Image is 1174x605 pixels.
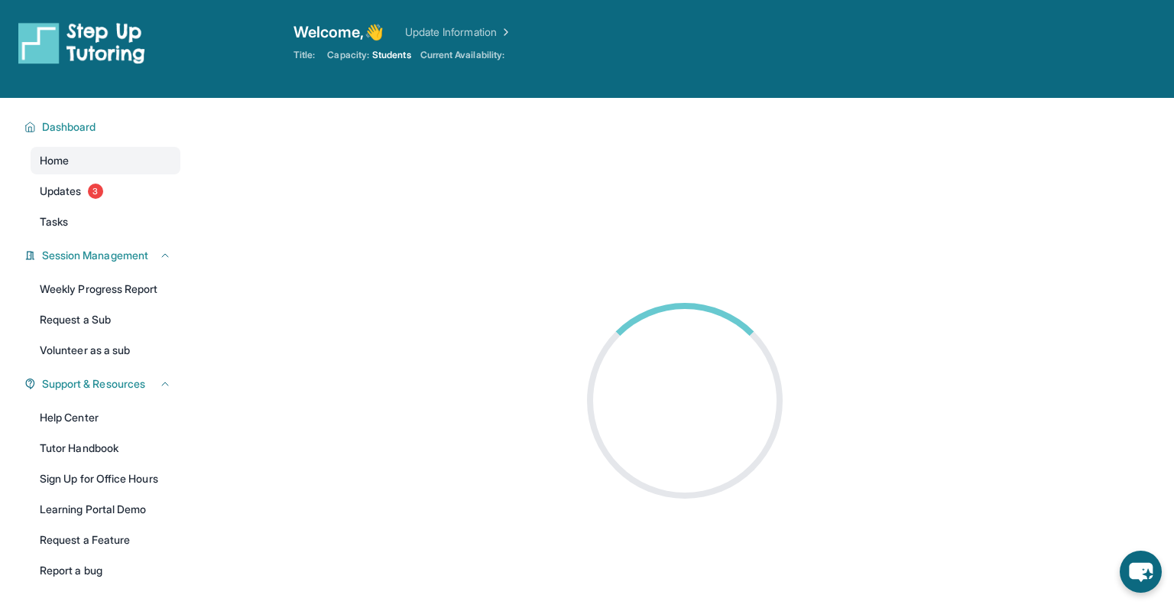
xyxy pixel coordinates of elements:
[31,496,180,523] a: Learning Portal Demo
[405,24,512,40] a: Update Information
[31,177,180,205] a: Updates3
[42,376,145,392] span: Support & Resources
[31,337,180,364] a: Volunteer as a sub
[88,184,103,199] span: 3
[31,526,180,554] a: Request a Feature
[31,306,180,333] a: Request a Sub
[327,49,369,61] span: Capacity:
[36,248,171,263] button: Session Management
[31,208,180,236] a: Tasks
[31,557,180,584] a: Report a bug
[36,376,171,392] button: Support & Resources
[420,49,504,61] span: Current Availability:
[40,184,82,199] span: Updates
[31,465,180,493] a: Sign Up for Office Hours
[31,147,180,174] a: Home
[293,21,384,43] span: Welcome, 👋
[42,248,148,263] span: Session Management
[40,214,68,229] span: Tasks
[31,275,180,303] a: Weekly Progress Report
[31,404,180,431] a: Help Center
[36,119,171,135] button: Dashboard
[293,49,315,61] span: Title:
[40,153,69,168] span: Home
[18,21,145,64] img: logo
[372,49,411,61] span: Students
[1120,551,1162,593] button: chat-button
[42,119,96,135] span: Dashboard
[31,434,180,462] a: Tutor Handbook
[497,24,512,40] img: Chevron Right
